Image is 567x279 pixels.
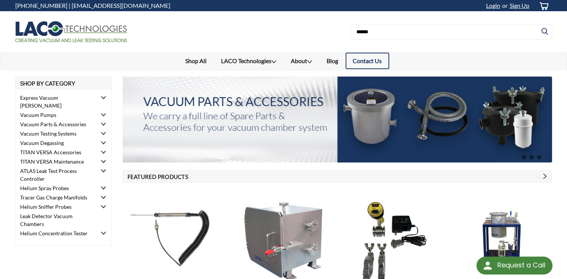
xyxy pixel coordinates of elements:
[16,120,97,129] a: Vacuum Parts & Accessories
[522,155,526,159] button: 1 of 4
[346,53,389,69] a: Contact Us
[530,155,534,159] button: 2 of 4
[15,21,127,42] img: LACO Technologies
[16,157,97,166] a: TITAN VERSA Maintenance
[451,210,552,267] img: 12" X 18" Cart Degassing System (Two Stage / 14 CFM)
[482,260,494,272] img: round button
[16,211,97,229] a: Leak Detector Vacuum Chambers
[500,2,508,9] span: or
[16,148,97,157] a: TITAN VERSA Accessories
[16,138,97,148] a: Vacuum Degassing
[15,77,112,89] h2: Shop By Category
[16,166,97,183] a: ATLAS Leak Test Process Controller
[214,53,284,70] a: LACO Technologies
[319,53,346,69] a: Blog
[16,193,97,202] a: Tracer Gas Charge Manifolds
[16,229,97,238] a: Helium Concentration Tester
[16,202,97,211] a: Helium Sniffer Probes
[476,257,552,275] div: Request a Call
[545,155,549,159] button: 4 of 4
[16,110,97,120] a: Vacuum Pumps
[533,0,552,11] a: cart-preview-dropdown
[16,129,97,138] a: Vacuum Testing Systems
[123,210,225,267] img: TITAN VERSA™ Helium Sniffer Probe
[16,183,97,193] a: Helium Spray Probes
[16,93,97,110] a: Express Vacuum [PERSON_NAME]
[542,174,548,179] button: Next
[123,77,552,162] a: hero image slide
[535,174,541,179] button: Previous
[178,53,214,69] a: Shop All
[284,53,319,70] a: About
[123,170,552,183] h2: Featured Products
[537,155,541,159] button: 3 of 4
[497,257,545,274] div: Request a Call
